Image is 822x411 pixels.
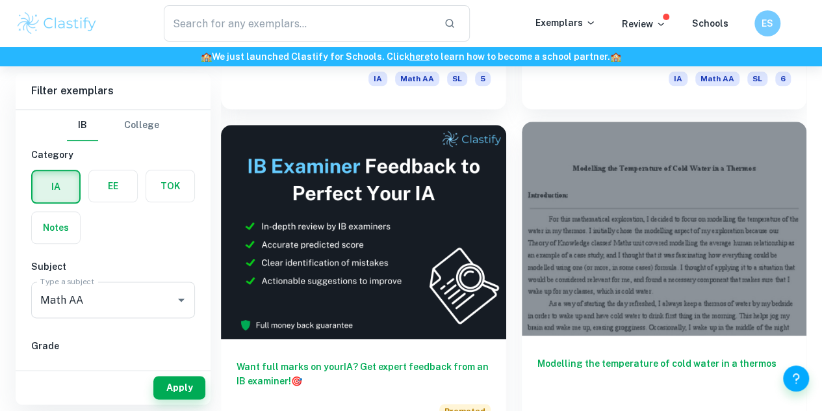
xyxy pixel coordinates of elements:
[164,5,433,42] input: Search for any exemplars...
[783,365,809,391] button: Help and Feedback
[409,51,430,62] a: here
[16,73,211,109] h6: Filter exemplars
[760,16,775,31] h6: ES
[447,72,467,86] span: SL
[31,148,195,162] h6: Category
[67,110,98,141] button: IB
[172,291,190,309] button: Open
[67,110,159,141] div: Filter type choice
[201,51,212,62] span: 🏫
[16,10,98,36] img: Clastify logo
[221,125,506,339] img: Thumbnail
[32,171,79,202] button: IA
[237,360,491,388] h6: Want full marks on your IA ? Get expert feedback from an IB examiner!
[40,276,94,287] label: Type a subject
[368,72,387,86] span: IA
[475,72,491,86] span: 5
[775,72,791,86] span: 6
[692,18,728,29] a: Schools
[124,110,159,141] button: College
[669,72,687,86] span: IA
[610,51,621,62] span: 🏫
[89,170,137,202] button: EE
[395,72,439,86] span: Math AA
[695,72,739,86] span: Math AA
[537,356,791,399] h6: Modelling the temperature of cold water in a thermos
[3,49,819,64] h6: We just launched Clastify for Schools. Click to learn how to become a school partner.
[747,72,767,86] span: SL
[153,376,205,399] button: Apply
[291,376,302,386] span: 🎯
[32,212,80,243] button: Notes
[31,259,195,274] h6: Subject
[146,170,194,202] button: TOK
[535,16,596,30] p: Exemplars
[31,339,195,353] h6: Grade
[754,10,780,36] button: ES
[622,17,666,31] p: Review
